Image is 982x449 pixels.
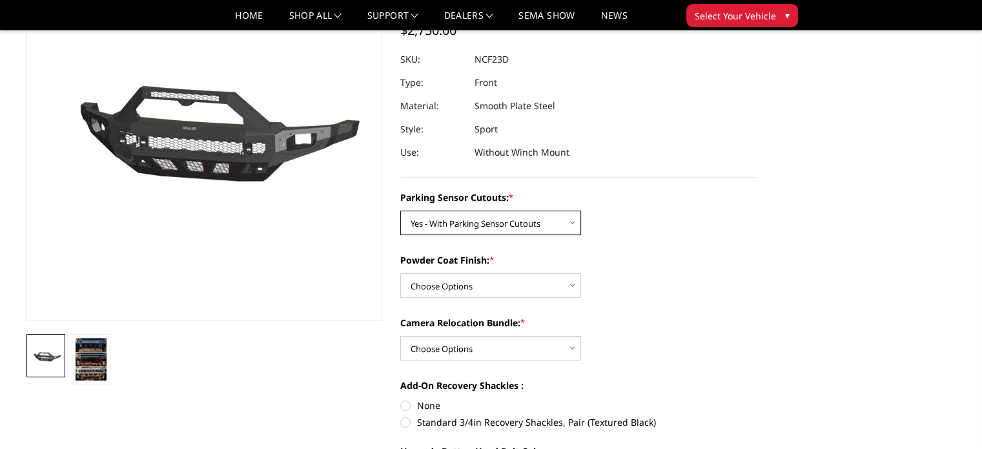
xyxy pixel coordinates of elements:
[400,399,757,412] label: None
[400,141,465,164] dt: Use:
[600,11,627,30] a: News
[785,8,790,22] span: ▾
[695,9,776,23] span: Select Your Vehicle
[400,253,757,267] label: Powder Coat Finish:
[76,338,107,381] img: Multiple lighting options
[686,4,798,27] button: Select Your Vehicle
[400,48,465,71] dt: SKU:
[475,71,497,94] dd: Front
[30,349,61,364] img: 2023-2025 Ford F450-550 - Freedom Series - Sport Front Bumper (non-winch)
[400,191,757,204] label: Parking Sensor Cutouts:
[444,11,493,30] a: Dealers
[289,11,342,30] a: shop all
[475,141,569,164] dd: Without Winch Mount
[475,94,555,118] dd: Smooth Plate Steel
[400,71,465,94] dt: Type:
[475,48,509,71] dd: NCF23D
[400,379,757,392] label: Add-On Recovery Shackles :
[400,94,465,118] dt: Material:
[518,11,575,30] a: SEMA Show
[235,11,263,30] a: Home
[400,118,465,141] dt: Style:
[367,11,418,30] a: Support
[475,118,498,141] dd: Sport
[400,415,757,429] label: Standard 3/4in Recovery Shackles, Pair (Textured Black)
[917,387,982,449] iframe: Chat Widget
[400,316,757,329] label: Camera Relocation Bundle:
